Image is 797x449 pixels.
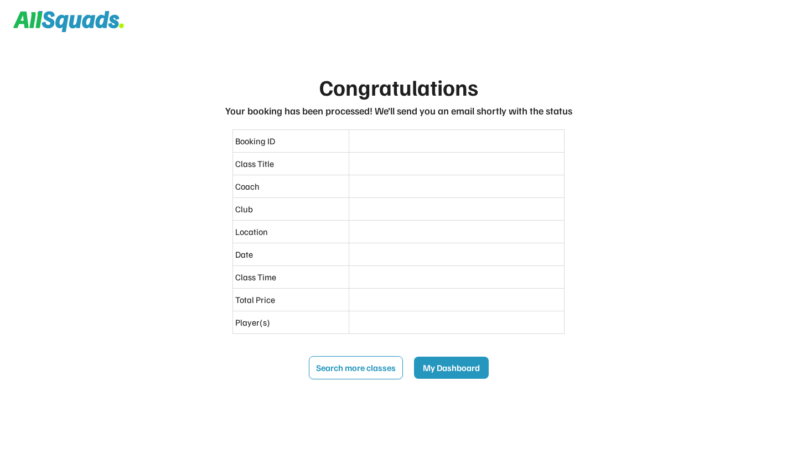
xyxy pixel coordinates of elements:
div: Coach [235,180,346,193]
button: My Dashboard [414,357,489,379]
div: Your booking has been processed! We’ll send you an email shortly with the status [225,103,572,118]
div: Total Price [235,293,346,306]
div: Club [235,202,346,216]
div: Player(s) [235,316,346,329]
div: Date [235,248,346,261]
div: Booking ID [235,134,346,148]
div: Class Time [235,270,346,284]
button: Search more classes [309,356,403,379]
div: Congratulations [319,70,478,103]
img: Squad%20Logo.svg [13,11,124,32]
div: Location [235,225,346,238]
div: Class Title [235,157,346,170]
